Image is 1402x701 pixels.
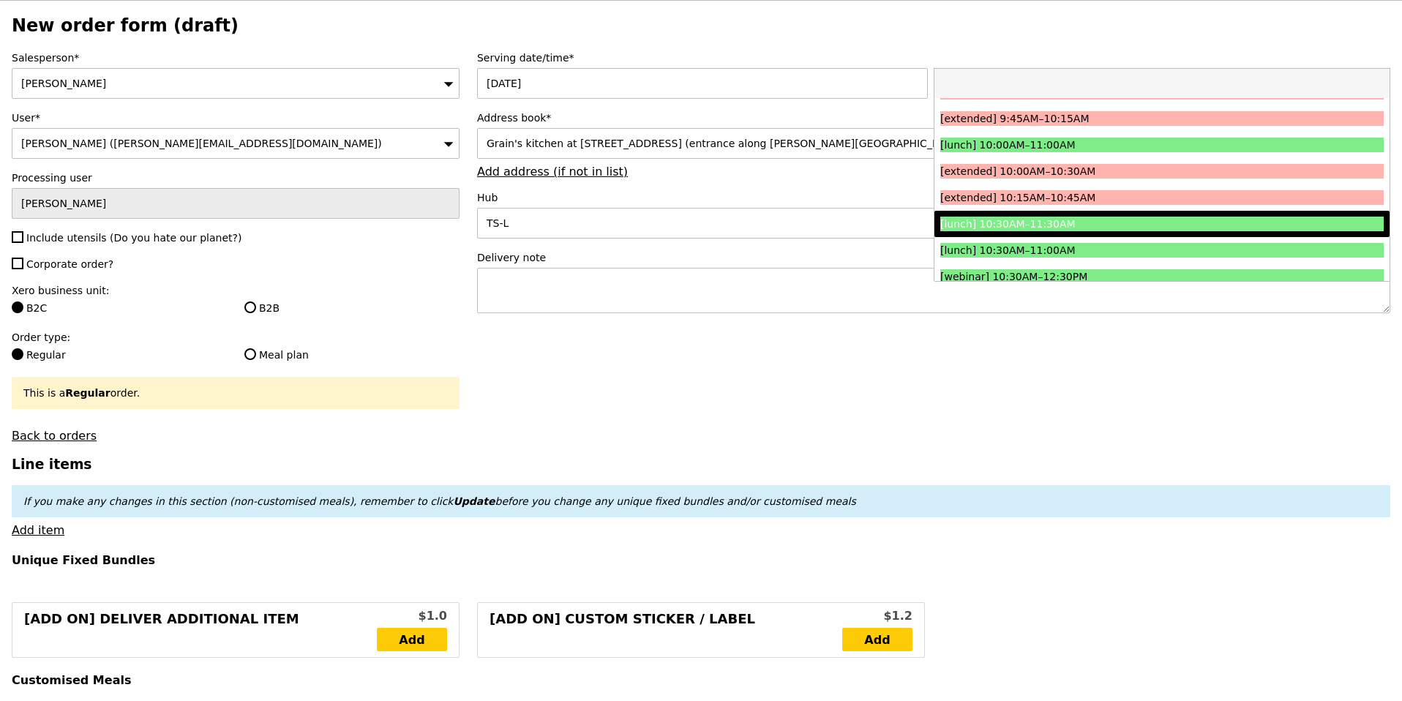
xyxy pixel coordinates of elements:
label: Processing user [12,170,460,185]
a: Add [377,628,447,651]
label: Delivery note [477,250,1390,265]
a: Add address (if not in list) [477,165,628,179]
span: [PERSON_NAME] ([PERSON_NAME][EMAIL_ADDRESS][DOMAIN_NAME]) [21,138,382,149]
div: [lunch] 10:30AM–11:00AM [940,243,1273,258]
label: Hub [477,190,1390,205]
label: B2C [12,301,227,315]
h3: Line items [12,457,1390,472]
span: TS-L [487,217,509,229]
div: $1.0 [377,607,447,625]
a: Back to orders [12,429,97,443]
input: Serving date [477,68,928,99]
div: [extended] 9:45AM–10:15AM [940,111,1273,126]
em: If you make any changes in this section (non-customised meals), remember to click before you chan... [23,495,856,507]
b: Regular [65,387,110,399]
div: [extended] 10:15AM–10:45AM [940,190,1273,205]
div: [extended] 10:00AM–10:30AM [940,164,1273,179]
label: User* [12,110,460,125]
label: B2B [244,301,460,315]
span: [PERSON_NAME] [21,78,106,89]
label: Regular [12,348,227,362]
h4: Unique Fixed Bundles [12,553,1390,567]
label: Xero business unit: [12,283,460,298]
div: [Add on] Custom Sticker / Label [490,609,842,651]
div: [lunch] 10:00AM–11:00AM [940,138,1273,152]
div: This is a order. [23,386,448,400]
span: Grain's kitchen at [STREET_ADDRESS] (entrance along [PERSON_NAME][GEOGRAPHIC_DATA]) [487,138,967,149]
label: Meal plan [244,348,460,362]
label: Salesperson* [12,50,460,65]
label: Serving date/time* [477,50,1390,65]
input: Include utensils (Do you hate our planet?) [12,231,23,243]
input: Regular [12,348,23,360]
input: B2B [244,301,256,313]
input: Corporate order? [12,258,23,269]
span: Include utensils (Do you hate our planet?) [26,232,241,244]
label: Address book* [477,110,1390,125]
input: B2C [12,301,23,313]
label: Order type: [12,330,460,345]
b: Update [453,495,495,507]
div: [webinar] 10:30AM–12:30PM [940,269,1273,284]
h2: New order form (draft) [12,15,1390,36]
a: Add [842,628,912,651]
a: Add item [12,523,64,537]
div: [Add on] Deliver Additional Item [24,609,377,651]
h4: Customised Meals [12,673,1390,687]
input: Meal plan [244,348,256,360]
span: Corporate order? [26,258,113,270]
div: [lunch] 10:30AM–11:30AM [940,217,1273,231]
div: $1.2 [842,607,912,625]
